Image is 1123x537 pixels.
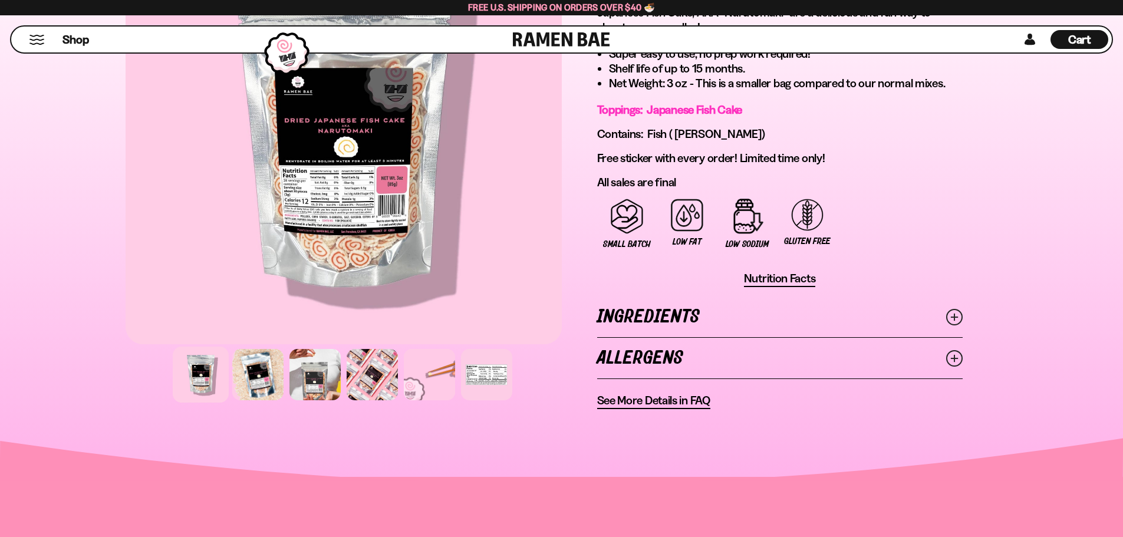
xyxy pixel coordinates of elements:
span: Small Batch [603,239,651,249]
a: Shop [62,30,89,49]
p: All sales are final [597,175,963,190]
span: See More Details in FAQ [597,393,710,408]
button: Mobile Menu Trigger [29,35,45,45]
button: Nutrition Facts [744,271,816,287]
p: Contains: Fish ( [PERSON_NAME]) [597,127,963,141]
span: Cart [1068,32,1091,47]
li: Net Weight: 3 oz - This is a smaller bag compared to our normal mixes. [609,76,963,91]
span: Nutrition Facts [744,271,816,286]
a: Ingredients [597,296,963,337]
span: Low Sodium [726,239,769,249]
span: Low Fat [673,237,701,247]
span: Toppings: Japanese Fish Cake [597,103,743,117]
span: Free U.S. Shipping on Orders over $40 🍜 [468,2,655,13]
a: Allergens [597,338,963,378]
div: Cart [1050,27,1108,52]
li: Shelf life of up to 15 months. [609,61,963,76]
span: Shop [62,32,89,48]
span: Gluten Free [784,236,831,246]
a: See More Details in FAQ [597,393,710,409]
span: Free sticker with every order! Limited time only! [597,151,825,165]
